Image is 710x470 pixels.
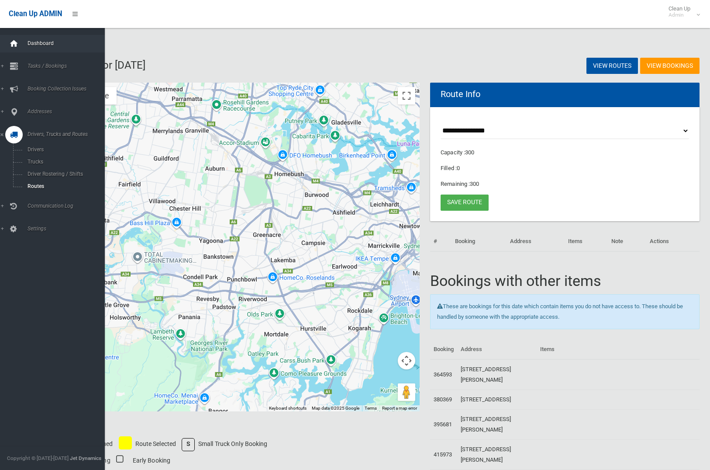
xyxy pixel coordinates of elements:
span: Tasks / Bookings [25,63,105,69]
th: # [430,232,452,251]
a: View Routes [586,58,638,74]
p: Filled : [441,163,689,174]
span: Routes [25,183,97,189]
span: Settings [25,226,105,232]
p: Early Booking [133,455,170,467]
span: Clean Up [664,5,699,18]
a: 415973 [434,451,452,458]
div: These are bookings for this date which contain items you do not have access to. These should be h... [430,294,700,329]
span: Copyright © [DATE]-[DATE] [7,455,69,461]
span: Communication Log [25,203,105,209]
th: Items [565,232,608,251]
button: Drag Pegman onto the map to open Street View [398,383,415,401]
th: Booking [430,340,457,359]
td: [STREET_ADDRESS][PERSON_NAME] [457,440,537,470]
a: Save route [441,195,489,211]
span: Driver Rostering / Shifts [25,171,97,177]
header: Route Info [430,86,491,103]
th: Address [457,340,537,359]
span: Drivers, Trucks and Routes [25,131,105,137]
a: View Bookings [640,58,700,74]
p: Small Truck Only Booking [198,439,267,450]
span: Trucks [25,159,97,165]
a: 364593 [434,371,452,378]
p: Remaining : [441,179,689,189]
p: Capacity : [441,147,689,158]
span: 300 [470,181,479,187]
a: Report a map error [382,406,417,411]
span: Clean Up ADMIN [9,10,62,18]
span: Dashboard [25,40,105,46]
th: Note [608,232,646,251]
th: Booking [452,232,507,251]
span: Booking Collection Issues [25,86,105,92]
th: Actions [646,232,700,251]
button: Map camera controls [398,352,415,369]
h2: Create route for [DATE] [38,59,364,71]
button: Toggle fullscreen view [398,87,415,104]
span: Drivers [25,146,97,153]
td: [STREET_ADDRESS][PERSON_NAME] [457,410,537,440]
a: Terms (opens in new tab) [365,406,377,411]
span: 300 [465,149,474,156]
p: Route Selected [135,439,176,450]
span: 0 [457,165,460,171]
small: Admin [669,12,690,18]
th: Items [537,340,700,359]
span: Map data ©2025 Google [312,406,359,411]
a: 395681 [434,421,452,428]
button: Keyboard shortcuts [269,405,307,411]
td: [STREET_ADDRESS][PERSON_NAME] [457,359,537,390]
span: Addresses [25,108,105,115]
span: S [182,438,195,451]
strong: Jet Dynamics [70,455,101,461]
a: 380369 [434,396,452,403]
td: [STREET_ADDRESS] [457,390,537,410]
h1: Bookings with other items [430,273,700,289]
th: Address [507,232,564,251]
